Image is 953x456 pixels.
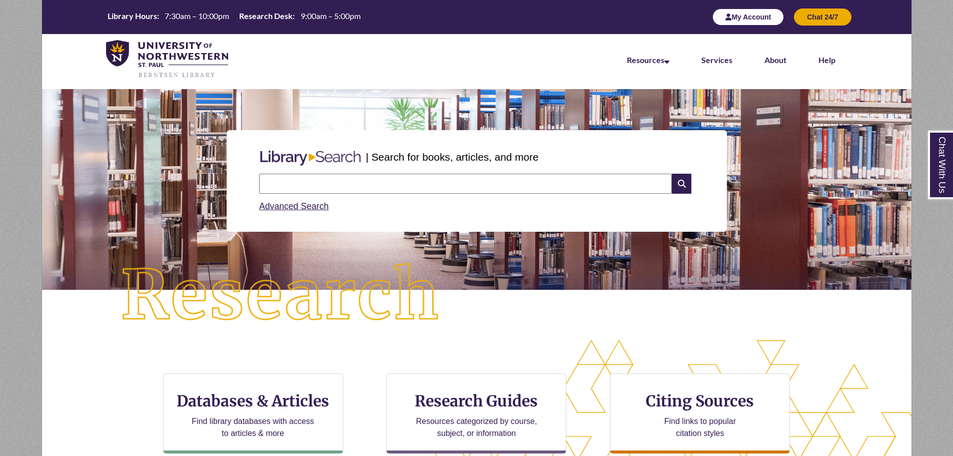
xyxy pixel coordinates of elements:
[712,9,784,26] button: My Account
[672,174,691,194] i: Search
[701,55,732,65] a: Services
[106,40,229,79] img: UNWSP Library Logo
[301,11,361,21] span: 9:00am – 5:00pm
[255,147,366,170] img: Libary Search
[627,55,669,65] a: Resources
[639,391,761,410] h3: Citing Sources
[104,11,161,22] th: Library Hours:
[165,11,229,21] span: 7:30am – 10:00pm
[794,13,851,21] a: Chat 24/7
[259,201,329,211] a: Advanced Search
[386,373,566,453] a: Research Guides Resources categorized by course, subject, or information
[651,415,749,439] p: Find links to popular citation styles
[610,373,790,453] a: Citing Sources Find links to popular citation styles
[395,391,558,410] h3: Research Guides
[104,11,365,23] table: Hours Today
[104,11,365,24] a: Hours Today
[818,55,835,65] a: Help
[188,415,318,439] p: Find library databases with access to articles & more
[764,55,786,65] a: About
[172,391,335,410] h3: Databases & Articles
[163,373,343,453] a: Databases & Articles Find library databases with access to articles & more
[712,13,784,21] a: My Account
[235,11,296,22] th: Research Desk:
[85,228,476,364] img: Research
[794,9,851,26] button: Chat 24/7
[366,149,538,165] p: | Search for books, articles, and more
[411,415,542,439] p: Resources categorized by course, subject, or information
